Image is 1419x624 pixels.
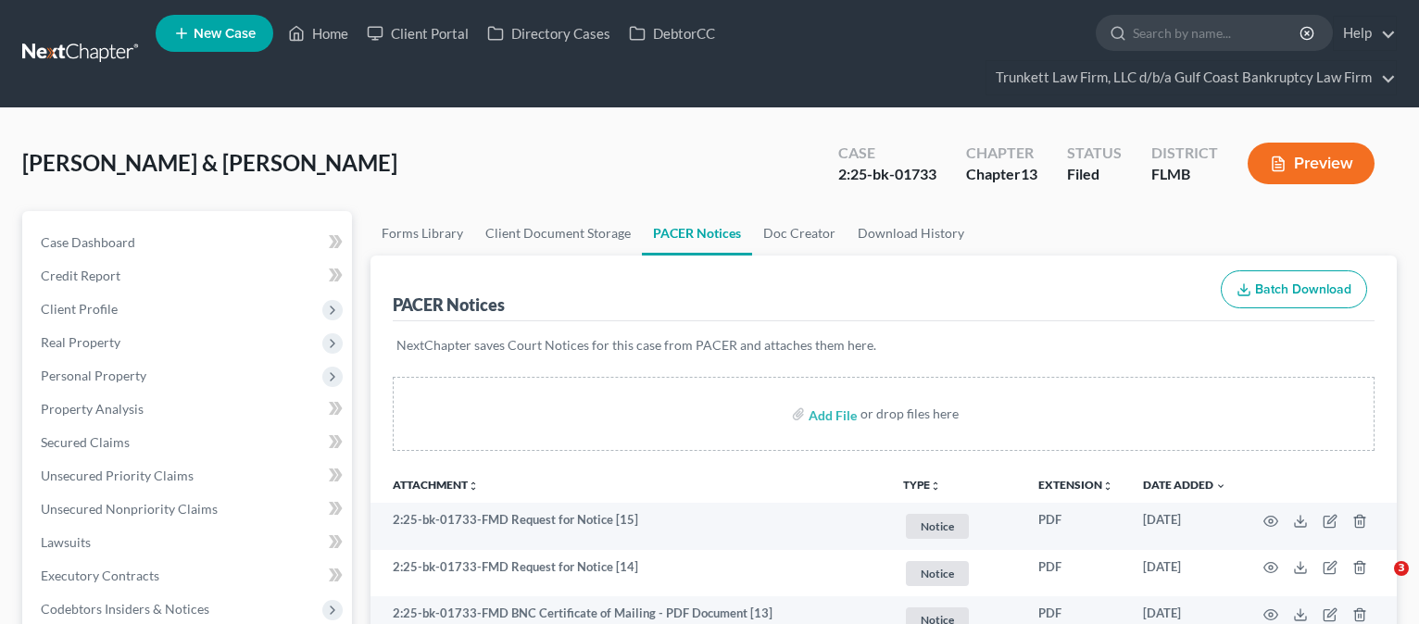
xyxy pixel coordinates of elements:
[847,211,975,256] a: Download History
[26,493,352,526] a: Unsecured Nonpriority Claims
[393,478,479,492] a: Attachmentunfold_more
[1248,143,1375,184] button: Preview
[370,550,888,597] td: 2:25-bk-01733-FMD Request for Notice [14]
[1221,270,1367,309] button: Batch Download
[966,143,1037,164] div: Chapter
[1102,480,1113,492] i: unfold_more
[620,17,724,50] a: DebtorCC
[906,561,969,586] span: Notice
[41,234,135,250] span: Case Dashboard
[986,61,1396,94] a: Trunkett Law Firm, LLC d/b/a Gulf Coast Bankruptcy Law Firm
[1151,143,1218,164] div: District
[860,405,959,423] div: or drop files here
[1334,17,1396,50] a: Help
[838,143,936,164] div: Case
[1023,503,1128,550] td: PDF
[26,426,352,459] a: Secured Claims
[41,568,159,583] span: Executory Contracts
[930,480,941,492] i: unfold_more
[1133,16,1302,50] input: Search by name...
[468,480,479,492] i: unfold_more
[966,164,1037,185] div: Chapter
[370,211,474,256] a: Forms Library
[41,434,130,450] span: Secured Claims
[903,558,1009,589] a: Notice
[358,17,478,50] a: Client Portal
[41,468,194,483] span: Unsecured Priority Claims
[1067,143,1122,164] div: Status
[752,211,847,256] a: Doc Creator
[370,503,888,550] td: 2:25-bk-01733-FMD Request for Notice [15]
[26,559,352,593] a: Executory Contracts
[396,336,1371,355] p: NextChapter saves Court Notices for this case from PACER and attaches them here.
[26,393,352,426] a: Property Analysis
[1356,561,1400,605] iframe: Intercom live chat
[41,368,146,383] span: Personal Property
[903,480,941,492] button: TYPEunfold_more
[1151,164,1218,185] div: FLMB
[1023,550,1128,597] td: PDF
[1021,165,1037,182] span: 13
[478,17,620,50] a: Directory Cases
[1394,561,1409,576] span: 3
[906,514,969,539] span: Notice
[26,526,352,559] a: Lawsuits
[41,334,120,350] span: Real Property
[26,226,352,259] a: Case Dashboard
[22,149,397,176] span: [PERSON_NAME] & [PERSON_NAME]
[903,511,1009,542] a: Notice
[393,293,505,316] div: PACER Notices
[41,501,218,517] span: Unsecured Nonpriority Claims
[194,27,256,41] span: New Case
[838,164,936,185] div: 2:25-bk-01733
[642,211,752,256] a: PACER Notices
[1255,281,1351,297] span: Batch Download
[1038,478,1113,492] a: Extensionunfold_more
[474,211,642,256] a: Client Document Storage
[1128,550,1241,597] td: [DATE]
[41,534,91,550] span: Lawsuits
[41,268,120,283] span: Credit Report
[41,301,118,317] span: Client Profile
[279,17,358,50] a: Home
[1215,480,1226,492] i: expand_more
[26,459,352,493] a: Unsecured Priority Claims
[41,601,209,617] span: Codebtors Insiders & Notices
[41,401,144,417] span: Property Analysis
[1143,478,1226,492] a: Date Added expand_more
[1067,164,1122,185] div: Filed
[26,259,352,293] a: Credit Report
[1128,503,1241,550] td: [DATE]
